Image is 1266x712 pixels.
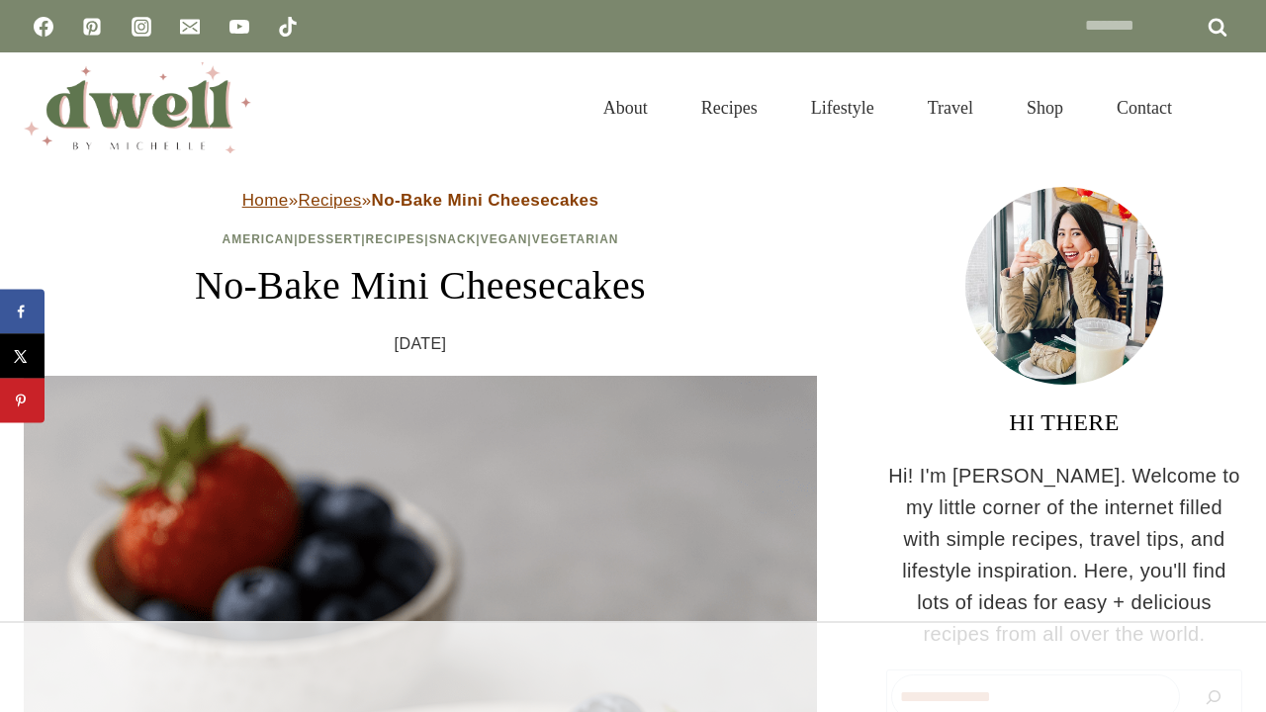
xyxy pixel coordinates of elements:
a: Lifestyle [784,76,901,140]
time: [DATE] [395,331,447,357]
button: View Search Form [1209,91,1242,125]
a: Shop [1000,76,1090,140]
a: Recipes [675,76,784,140]
a: Vegetarian [532,232,619,246]
a: Email [170,7,210,46]
a: Facebook [24,7,63,46]
span: » » [242,191,599,210]
a: Dessert [299,232,362,246]
a: YouTube [220,7,259,46]
a: Vegan [481,232,528,246]
a: American [223,232,295,246]
a: Home [242,191,289,210]
img: DWELL by michelle [24,62,251,153]
a: Travel [901,76,1000,140]
a: Snack [429,232,477,246]
a: About [577,76,675,140]
span: | | | | | [223,232,619,246]
a: Recipes [298,191,361,210]
a: TikTok [268,7,308,46]
nav: Primary Navigation [577,76,1199,140]
h1: No-Bake Mini Cheesecakes [24,256,817,315]
a: Instagram [122,7,161,46]
strong: No-Bake Mini Cheesecakes [372,191,599,210]
a: Recipes [366,232,425,246]
a: Pinterest [72,7,112,46]
h3: HI THERE [886,404,1242,440]
a: Contact [1090,76,1199,140]
p: Hi! I'm [PERSON_NAME]. Welcome to my little corner of the internet filled with simple recipes, tr... [886,460,1242,650]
